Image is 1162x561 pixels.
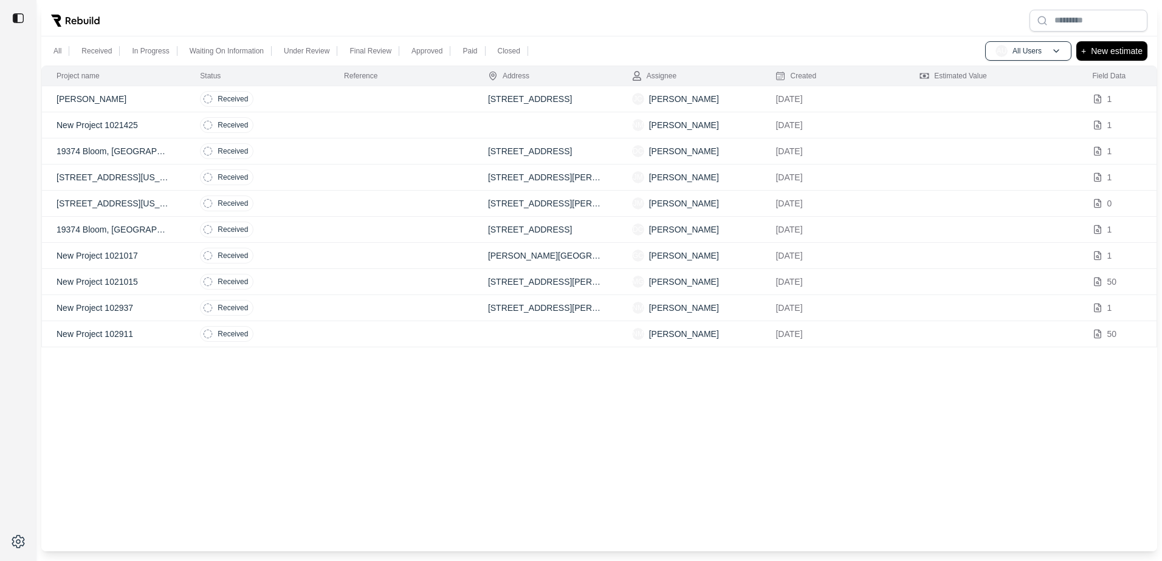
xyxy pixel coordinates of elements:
[498,46,520,56] p: Closed
[200,71,221,81] div: Status
[57,250,171,262] p: New Project 1021017
[51,15,100,27] img: Rebuild
[649,119,719,131] p: [PERSON_NAME]
[632,302,644,314] span: NM
[349,46,391,56] p: Final Review
[1091,44,1143,58] p: New estimate
[1012,46,1042,56] p: All Users
[985,41,1071,61] button: AUAll Users
[1107,250,1112,262] p: 1
[57,328,171,340] p: New Project 102911
[1107,171,1112,183] p: 1
[1107,276,1117,288] p: 50
[1107,145,1112,157] p: 1
[57,302,171,314] p: New Project 102937
[632,71,676,81] div: Assignee
[632,197,644,209] span: JM
[473,165,617,191] td: [STREET_ADDRESS][PERSON_NAME]
[344,71,377,81] div: Reference
[775,119,890,131] p: [DATE]
[649,171,719,183] p: [PERSON_NAME]
[411,46,442,56] p: Approved
[473,86,617,112] td: [STREET_ADDRESS]
[218,277,248,287] p: Received
[53,46,61,56] p: All
[12,12,24,24] img: toggle sidebar
[632,93,644,105] span: JC
[57,71,100,81] div: Project name
[218,94,248,104] p: Received
[473,217,617,243] td: [STREET_ADDRESS]
[57,171,171,183] p: [STREET_ADDRESS][US_STATE]
[190,46,264,56] p: Waiting On Information
[649,145,719,157] p: [PERSON_NAME]
[632,223,644,236] span: DC
[649,223,719,236] p: [PERSON_NAME]
[775,223,890,236] p: [DATE]
[775,93,890,105] p: [DATE]
[775,171,890,183] p: [DATE]
[1107,302,1112,314] p: 1
[775,302,890,314] p: [DATE]
[218,251,248,260] p: Received
[57,145,171,157] p: 19374 Bloom, [GEOGRAPHIC_DATA], [US_STATE]. Zip Code 48234.
[218,329,248,339] p: Received
[920,71,987,81] div: Estimated Value
[218,172,248,182] p: Received
[57,223,171,236] p: 19374 Bloom, [GEOGRAPHIC_DATA], [US_STATE]. Zip Code 48234.
[473,295,617,321] td: [STREET_ADDRESS][PERSON_NAME]
[775,276,890,288] p: [DATE]
[473,191,617,217] td: [STREET_ADDRESS][PERSON_NAME]
[132,46,169,56] p: In Progress
[57,119,171,131] p: New Project 1021425
[1107,119,1112,131] p: 1
[1093,71,1126,81] div: Field Data
[632,250,644,262] span: GC
[1107,328,1117,340] p: 50
[218,146,248,156] p: Received
[775,328,890,340] p: [DATE]
[462,46,477,56] p: Paid
[57,93,171,105] p: [PERSON_NAME]
[775,197,890,209] p: [DATE]
[1076,41,1147,61] button: +New estimate
[1081,44,1086,58] p: +
[775,71,816,81] div: Created
[473,269,617,295] td: [STREET_ADDRESS][PERSON_NAME]
[649,302,719,314] p: [PERSON_NAME]
[649,93,719,105] p: [PERSON_NAME]
[632,119,644,131] span: NM
[632,145,644,157] span: DC
[775,145,890,157] p: [DATE]
[57,276,171,288] p: New Project 1021015
[81,46,112,56] p: Received
[1107,93,1112,105] p: 1
[1107,197,1112,209] p: 0
[649,197,719,209] p: [PERSON_NAME]
[218,199,248,208] p: Received
[632,276,644,288] span: MG
[649,276,719,288] p: [PERSON_NAME]
[284,46,329,56] p: Under Review
[488,71,529,81] div: Address
[995,45,1008,57] span: AU
[649,250,719,262] p: [PERSON_NAME]
[632,328,644,340] span: NM
[473,243,617,269] td: [PERSON_NAME][GEOGRAPHIC_DATA], [GEOGRAPHIC_DATA]
[473,138,617,165] td: [STREET_ADDRESS]
[632,171,644,183] span: JM
[1107,223,1112,236] p: 1
[218,303,248,313] p: Received
[775,250,890,262] p: [DATE]
[218,120,248,130] p: Received
[649,328,719,340] p: [PERSON_NAME]
[218,225,248,234] p: Received
[57,197,171,209] p: [STREET_ADDRESS][US_STATE]. 48180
